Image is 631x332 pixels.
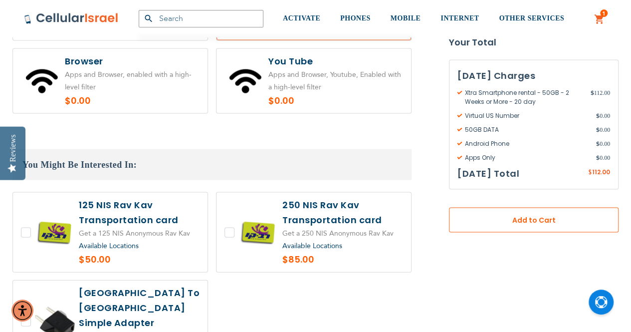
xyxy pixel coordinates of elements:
span: $ [596,111,600,120]
span: 0.00 [596,139,610,148]
span: $ [590,88,594,97]
input: Search [139,10,263,27]
span: Android Phone [457,139,596,148]
span: 1 [602,9,606,17]
span: 0.00 [596,111,610,120]
div: Reviews [8,134,17,162]
span: $ [596,153,600,162]
span: $ [588,168,592,177]
span: $ [596,125,600,134]
div: Accessibility Menu [11,300,33,322]
span: 0.00 [596,125,610,134]
span: Xtra Smartphone rental - 50GB - 2 Weeks or More - 20 day [457,88,590,106]
span: Add to Cart [482,215,586,226]
span: MOBILE [391,14,421,22]
span: 50GB DATA [457,125,596,134]
button: Add to Cart [449,208,619,233]
span: ACTIVATE [283,14,320,22]
a: Available Locations [282,241,342,251]
strong: Your Total [449,35,619,50]
span: Virtual US Number [457,111,596,120]
span: Apps Only [457,153,596,162]
h3: [DATE] Charges [457,68,610,83]
span: 112.00 [592,168,610,176]
a: 1 [594,13,605,25]
h3: [DATE] Total [457,166,519,181]
span: 112.00 [590,88,610,106]
span: PHONES [340,14,371,22]
span: OTHER SERVICES [499,14,564,22]
img: Cellular Israel Logo [24,12,119,24]
span: 0.00 [596,153,610,162]
span: INTERNET [440,14,479,22]
a: Available Locations [79,241,139,251]
span: $ [596,139,600,148]
span: You Might Be Interested In: [22,160,137,170]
